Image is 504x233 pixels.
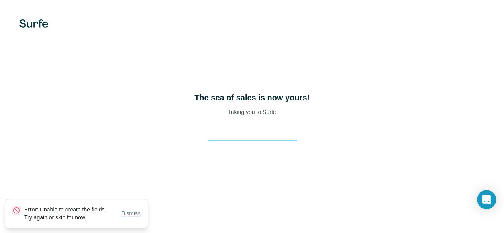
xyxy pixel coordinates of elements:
[228,108,276,116] p: Taking you to Surfe
[24,206,114,221] p: Error: Unable to create the fields. Try again or skip for now.
[194,92,310,103] h4: The sea of sales is now yours!
[477,190,496,209] div: Open Intercom Messenger
[116,206,146,221] button: Dismiss
[19,19,48,28] img: Surfe's logo
[121,210,141,217] span: Dismiss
